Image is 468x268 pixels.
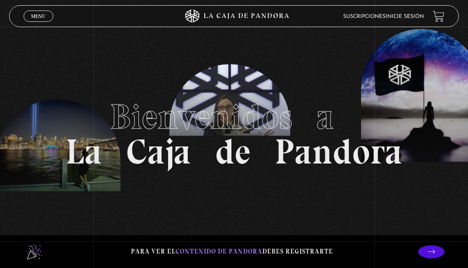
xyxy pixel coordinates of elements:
[31,14,45,19] span: Menu
[28,21,48,27] span: Cerrar
[65,99,403,169] h1: La Caja de Pandora
[110,96,358,138] span: Bienvenidos a
[385,14,424,19] a: Inicie sesión
[433,10,444,22] a: View your shopping cart
[131,246,333,258] p: Para ver el debes registrarte
[175,247,262,255] span: contenido de Pandora
[343,14,385,19] a: Suscripciones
